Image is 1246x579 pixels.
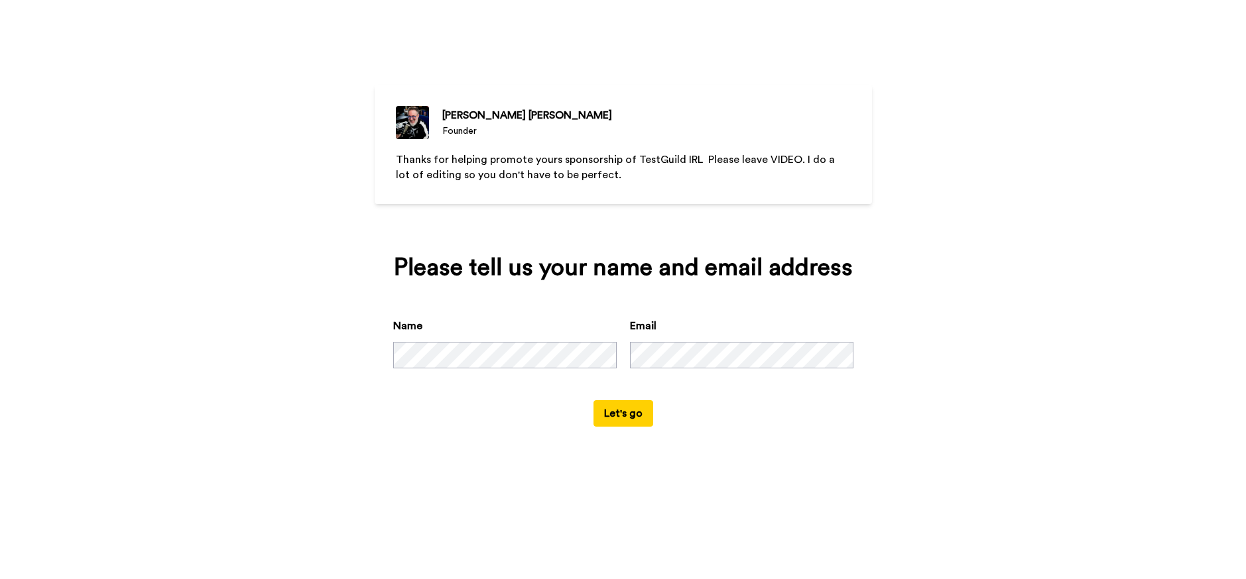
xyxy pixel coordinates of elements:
[630,318,656,334] label: Email
[593,400,653,427] button: Let's go
[442,107,612,123] div: [PERSON_NAME] [PERSON_NAME]
[396,106,429,139] img: Founder
[393,318,422,334] label: Name
[393,254,853,281] div: Please tell us your name and email address
[442,125,612,138] div: Founder
[396,154,838,180] span: Thanks for helping promote yours sponsorship of TestGuild IRL Please leave VIDEO. I do a lot of e...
